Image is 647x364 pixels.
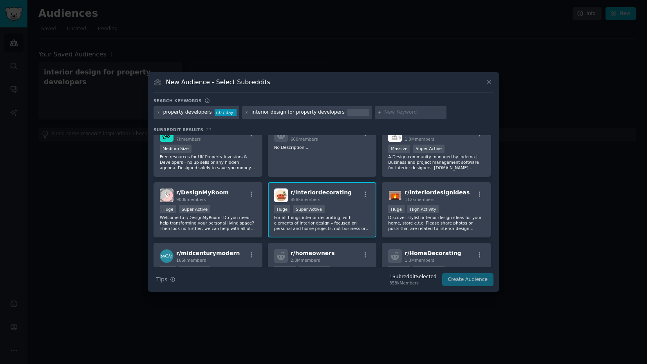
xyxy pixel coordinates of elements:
div: Massive [388,145,410,153]
p: Welcome to r/DesignMyRoom! Do you need help transforming your personal living space? Then look no... [160,215,256,231]
div: interior design for property developers [251,109,345,116]
div: Medium Size [160,145,192,153]
span: r/ homeowners [291,250,335,256]
div: Super Active [179,205,211,213]
div: property developers [163,109,212,116]
span: 858k members [291,197,320,202]
div: Super Active [299,266,331,274]
img: DesignMyRoom [160,188,173,202]
p: Free resources for UK Property Investors & Developers - no up sells or any hidden agenda. Designe... [160,154,256,170]
span: 660 members [291,137,318,141]
div: Massive [388,266,410,274]
h3: New Audience - Select Subreddits [166,78,270,86]
div: 858k Members [389,280,436,286]
div: Massive [274,266,296,274]
span: r/ midcenturymodern [176,250,240,256]
img: InteriorDesign [388,128,402,142]
span: 7k members [176,137,201,141]
div: Huge [274,205,291,213]
span: r/ interiordecorating [291,189,352,196]
div: 7.0 / day [215,109,237,116]
div: Super Active [293,205,325,213]
span: 1.3M members [405,258,434,263]
div: High Activity [407,205,439,213]
span: Subreddit Results [154,127,203,132]
span: r/ InteriorDesign [405,129,454,135]
span: 112k members [405,197,434,202]
span: Tips [156,275,167,284]
div: High Activity [179,266,211,274]
p: No Description... [274,145,370,150]
p: For all things interior decorating, with elements of interior design – focused on personal and ho... [274,215,370,231]
span: r/ DesignForDevelopers [291,129,361,135]
input: New Keyword [384,109,444,116]
p: A Design community managed by indema | Business and project management software for interior desi... [388,154,484,170]
p: Discover stylish interior design ideas for your home, store e.t.c. Please share photos or posts t... [388,215,484,231]
div: Huge [160,205,176,213]
span: r/ HomeDecorating [405,250,461,256]
span: r/ DesignMyRoom [176,189,229,196]
span: r/ PropertyInvestingUK [176,129,246,135]
img: interiordecorating [274,188,288,202]
img: midcenturymodern [160,249,173,263]
div: Super Active [413,145,445,153]
span: 900k members [176,197,206,202]
div: Super Active [413,266,445,274]
span: 166k members [176,258,206,263]
div: 1 Subreddit Selected [389,273,436,281]
span: 27 [206,127,211,132]
span: r/ interiordesignideas [405,189,470,196]
img: PropertyInvestingUK [160,128,173,142]
h3: Search keywords [154,98,202,103]
div: Huge [388,205,405,213]
span: 1.0M members [405,137,434,141]
img: interiordesignideas [388,188,402,202]
div: Huge [160,266,176,274]
button: Tips [154,273,178,286]
span: 2.8M members [291,258,320,263]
